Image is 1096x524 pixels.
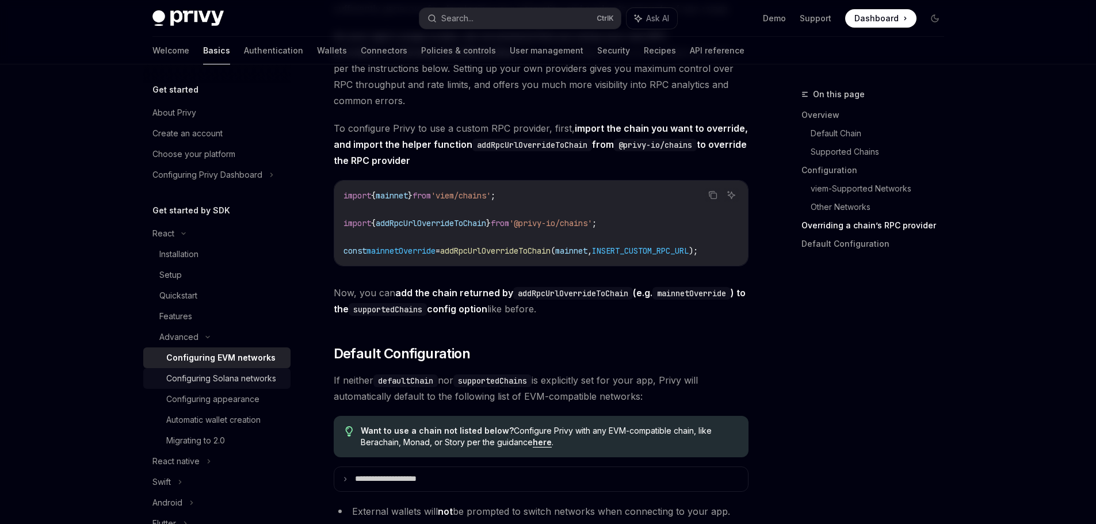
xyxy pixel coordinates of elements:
[441,12,473,25] div: Search...
[343,218,371,228] span: import
[373,374,438,387] code: defaultChain
[166,434,225,447] div: Migrating to 2.0
[421,37,496,64] a: Policies & controls
[159,309,192,323] div: Features
[371,190,376,201] span: {
[152,10,224,26] img: dark logo
[334,120,749,169] span: To configure Privy to use a custom RPC provider, first,
[143,347,291,368] a: Configuring EVM networks
[361,426,514,435] strong: Want to use a chain not listed below?
[166,413,261,427] div: Automatic wallet creation
[408,190,413,201] span: }
[334,372,749,404] span: If neither nor is explicitly set for your app, Privy will automatically default to the following ...
[152,147,235,161] div: Choose your platform
[361,37,407,64] a: Connectors
[152,475,171,489] div: Swift
[152,83,198,97] h5: Get started
[513,287,633,300] code: addRpcUrlOverrideToChain
[592,218,597,228] span: ;
[763,13,786,24] a: Demo
[317,37,347,64] a: Wallets
[143,144,291,165] a: Choose your platform
[166,351,276,365] div: Configuring EVM networks
[555,246,587,256] span: mainnet
[166,392,259,406] div: Configuring appearance
[689,246,698,256] span: );
[436,246,440,256] span: =
[801,106,953,124] a: Overview
[509,218,592,228] span: '@privy-io/chains'
[813,87,865,101] span: On this page
[244,37,303,64] a: Authentication
[366,246,436,256] span: mainnetOverride
[646,13,669,24] span: Ask AI
[349,303,427,316] code: supportedChains
[486,218,491,228] span: }
[334,123,748,166] strong: import the chain you want to override, and import the helper function from to override the RPC pr...
[143,285,291,306] a: Quickstart
[376,218,486,228] span: addRpcUrlOverrideToChain
[143,368,291,389] a: Configuring Solana networks
[143,244,291,265] a: Installation
[343,246,366,256] span: const
[587,246,592,256] span: ,
[811,198,953,216] a: Other Networks
[152,204,230,217] h5: Get started by SDK
[334,28,749,109] span: (with , , , etc.) and configure Privy to use these providers per the instructions below. Setting ...
[801,161,953,179] a: Configuration
[845,9,916,28] a: Dashboard
[152,227,174,240] div: React
[143,430,291,451] a: Migrating to 2.0
[143,410,291,430] a: Automatic wallet creation
[334,285,749,317] span: Now, you can like before.
[143,123,291,144] a: Create an account
[854,13,899,24] span: Dashboard
[811,143,953,161] a: Supported Chains
[551,246,555,256] span: (
[800,13,831,24] a: Support
[143,306,291,327] a: Features
[652,287,731,300] code: mainnetOverride
[440,246,551,256] span: addRpcUrlOverrideToChain
[152,127,223,140] div: Create an account
[166,372,276,385] div: Configuring Solana networks
[152,454,200,468] div: React native
[811,124,953,143] a: Default Chain
[705,188,720,202] button: Copy the contents from the code block
[413,190,431,201] span: from
[811,179,953,198] a: viem-Supported Networks
[143,265,291,285] a: Setup
[597,14,614,23] span: Ctrl K
[801,235,953,253] a: Default Configuration
[472,139,592,151] code: addRpcUrlOverrideToChain
[159,268,182,282] div: Setup
[438,506,453,517] strong: not
[152,106,196,120] div: About Privy
[152,37,189,64] a: Welcome
[724,188,739,202] button: Ask AI
[533,437,552,447] a: here
[143,389,291,410] a: Configuring appearance
[419,8,621,29] button: Search...CtrlK
[690,37,744,64] a: API reference
[597,37,630,64] a: Security
[510,37,583,64] a: User management
[431,190,491,201] span: 'viem/chains'
[345,426,353,437] svg: Tip
[152,496,182,510] div: Android
[453,374,532,387] code: supportedChains
[334,345,470,363] span: Default Configuration
[159,247,198,261] div: Installation
[343,190,371,201] span: import
[926,9,944,28] button: Toggle dark mode
[644,37,676,64] a: Recipes
[614,139,697,151] code: @privy-io/chains
[203,37,230,64] a: Basics
[159,330,198,344] div: Advanced
[159,289,197,303] div: Quickstart
[334,287,746,315] strong: add the chain returned by (e.g. ) to the config option
[627,8,677,29] button: Ask AI
[152,168,262,182] div: Configuring Privy Dashboard
[361,425,736,448] span: Configure Privy with any EVM-compatible chain, like Berachain, Monad, or Story per the guidance .
[801,216,953,235] a: Overriding a chain’s RPC provider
